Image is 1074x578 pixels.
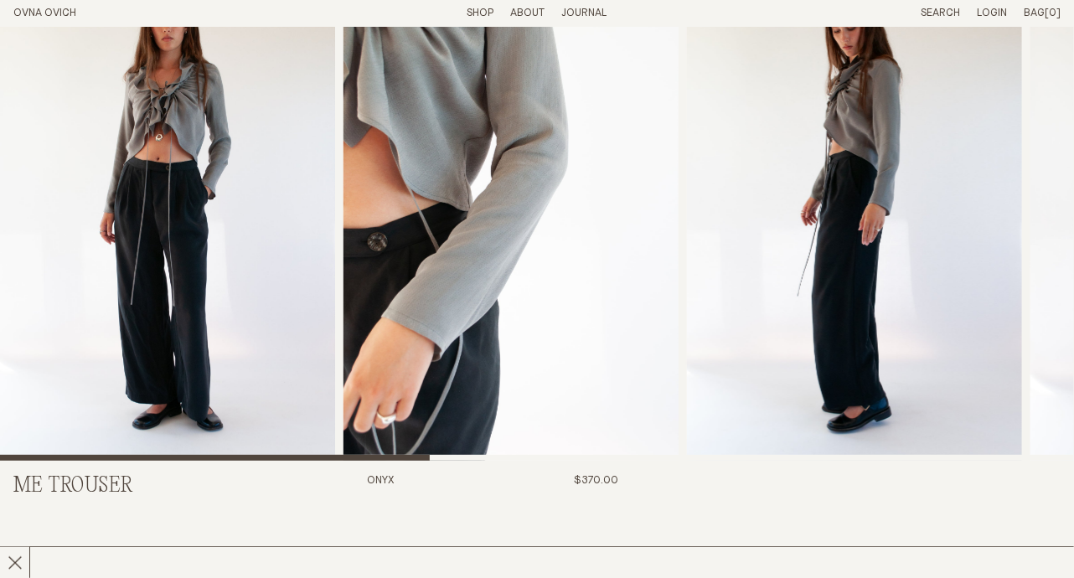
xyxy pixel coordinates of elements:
[1024,8,1045,18] span: Bag
[977,8,1007,18] a: Login
[561,8,607,18] a: Journal
[467,8,493,18] a: Shop
[575,475,619,486] span: $370.00
[510,7,545,21] summary: About
[921,8,960,18] a: Search
[1045,8,1061,18] span: [0]
[13,8,76,18] a: Home
[13,474,266,498] h2: Me Trouser
[367,474,395,539] h3: Onyx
